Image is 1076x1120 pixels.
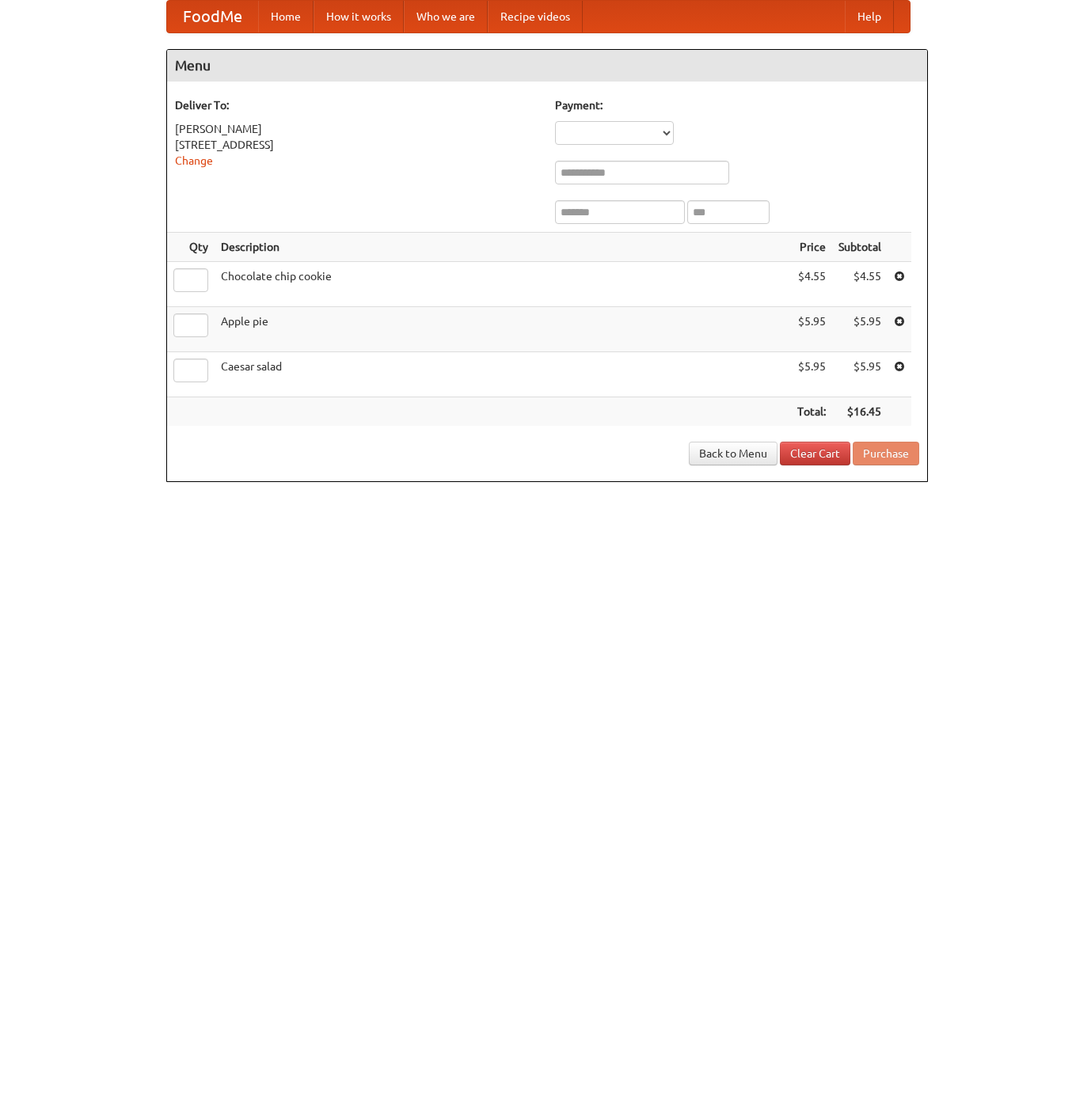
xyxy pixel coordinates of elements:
[215,352,791,397] td: Caesar salad
[832,233,888,262] th: Subtotal
[791,262,832,307] td: $4.55
[791,397,832,427] th: Total:
[258,1,314,32] a: Home
[167,1,258,32] a: FoodMe
[215,307,791,352] td: Apple pie
[832,397,888,427] th: $16.45
[215,262,791,307] td: Chocolate chip cookie
[689,442,778,465] a: Back to Menu
[175,121,539,137] div: [PERSON_NAME]
[175,137,539,153] div: [STREET_ADDRESS]
[780,442,850,465] a: Clear Cart
[845,1,894,32] a: Help
[832,262,888,307] td: $4.55
[167,50,927,82] h4: Menu
[791,233,832,262] th: Price
[175,154,213,167] a: Change
[488,1,583,32] a: Recipe videos
[791,307,832,352] td: $5.95
[314,1,404,32] a: How it works
[555,97,919,113] h5: Payment:
[175,97,539,113] h5: Deliver To:
[215,233,791,262] th: Description
[832,352,888,397] td: $5.95
[791,352,832,397] td: $5.95
[404,1,488,32] a: Who we are
[832,307,888,352] td: $5.95
[167,233,215,262] th: Qty
[853,442,919,465] button: Purchase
